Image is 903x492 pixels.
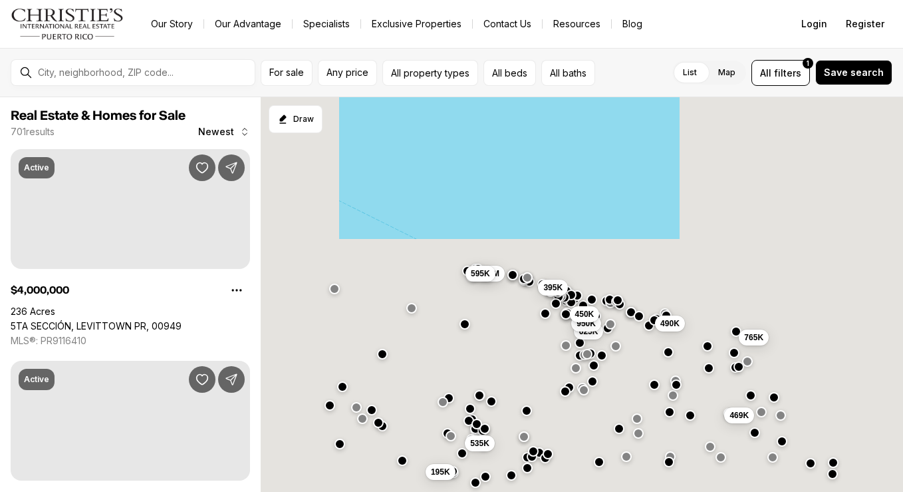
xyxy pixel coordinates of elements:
span: Save search [824,67,884,78]
button: Save search [815,60,892,85]
button: Allfilters1 [751,60,810,86]
span: 469K [729,410,749,421]
button: Share Property [218,366,245,393]
span: For sale [269,67,304,78]
span: Register [846,19,884,29]
button: All beds [483,60,536,86]
button: 195K [426,464,455,480]
span: 395K [543,282,563,293]
button: 595K [465,266,495,282]
button: All property types [382,60,478,86]
span: 195K [431,467,450,477]
a: Exclusive Properties [361,15,472,33]
button: Login [793,11,835,37]
button: Property options [223,277,250,304]
button: Newest [190,119,258,145]
button: All baths [541,60,595,86]
button: 625K [574,324,604,340]
img: logo [11,8,124,40]
span: 450K [575,309,594,320]
button: Register [838,11,892,37]
label: Map [708,61,746,85]
a: Our Story [140,15,203,33]
button: 535K [465,435,495,451]
a: Resources [543,15,611,33]
span: 765K [744,332,763,343]
button: Save Property: 5TA SECCIÓN [189,154,215,181]
button: Start drawing [269,105,322,133]
a: Specialists [293,15,360,33]
span: 1 [807,58,809,69]
label: List [672,61,708,85]
p: Active [24,374,49,385]
span: filters [774,66,801,80]
button: 490K [655,316,685,332]
p: 701 results [11,126,55,137]
a: Blog [612,15,653,33]
a: Our Advantage [204,15,292,33]
a: 5TA SECCIÓN, LEVITTOWN PR, 00949 [11,320,182,332]
span: 950K [577,318,596,329]
button: Contact Us [473,15,542,33]
span: All [760,66,771,80]
button: 469K [724,407,754,423]
button: 450K [570,306,600,322]
p: Active [24,162,49,173]
span: 490K [660,318,680,329]
button: For sale [261,60,313,86]
button: Any price [318,60,377,86]
span: Real Estate & Homes for Sale [11,109,186,123]
button: Save Property: 833 CARRETERA SANTA ROSA 3 #KM 11.5 [189,366,215,393]
span: Newest [198,126,234,137]
button: 765K [739,330,769,346]
span: 535K [470,438,489,449]
span: Login [801,19,827,29]
span: Any price [326,67,368,78]
button: Share Property [218,154,245,181]
button: 395K [538,280,568,296]
button: 950K [571,316,601,332]
span: 625K [579,326,598,337]
span: 595K [471,268,490,279]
